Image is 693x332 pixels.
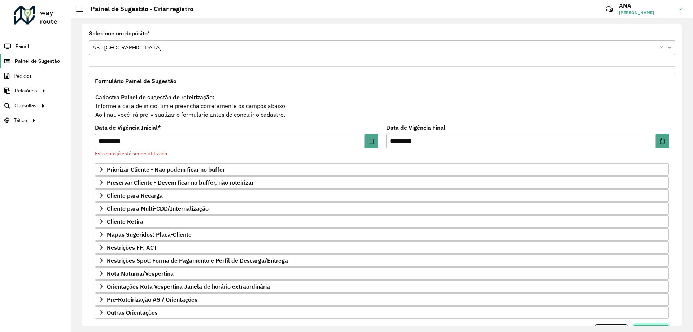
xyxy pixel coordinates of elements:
span: Formulário Painel de Sugestão [95,78,176,84]
span: Rota Noturna/Vespertina [107,271,174,276]
span: Pre-Roteirização AS / Orientações [107,297,197,302]
span: Painel de Sugestão [15,57,60,65]
a: Cliente Retira [95,215,669,228]
a: Mapas Sugeridos: Placa-Cliente [95,228,669,241]
a: Restrições FF: ACT [95,241,669,254]
h2: Painel de Sugestão - Criar registro [83,5,193,13]
span: Relatórios [15,87,37,95]
span: Cliente para Recarga [107,193,163,198]
a: Outras Orientações [95,306,669,319]
span: Painel [16,43,29,50]
div: Informe a data de inicio, fim e preencha corretamente os campos abaixo. Ao final, você irá pré-vi... [95,92,669,119]
a: Pre-Roteirização AS / Orientações [95,293,669,306]
span: Cliente Retira [107,219,143,224]
span: Restrições Spot: Forma de Pagamento e Perfil de Descarga/Entrega [107,258,288,263]
a: Orientações Rota Vespertina Janela de horário extraordinária [95,280,669,293]
span: Restrições FF: ACT [107,245,157,250]
a: Priorizar Cliente - Não podem ficar no buffer [95,163,669,176]
label: Data de Vigência Inicial [95,123,161,132]
strong: Cadastro Painel de sugestão de roteirização: [95,94,214,101]
span: Tático [14,117,27,124]
span: Outras Orientações [107,310,158,315]
a: Rota Noturna/Vespertina [95,267,669,280]
span: Preservar Cliente - Devem ficar no buffer, não roteirizar [107,180,254,185]
a: Preservar Cliente - Devem ficar no buffer, não roteirizar [95,176,669,189]
a: Contato Rápido [602,1,617,17]
span: Orientações Rota Vespertina Janela de horário extraordinária [107,284,270,289]
span: Priorizar Cliente - Não podem ficar no buffer [107,167,225,172]
span: Clear all [660,43,666,52]
span: [PERSON_NAME] [619,9,673,16]
span: Cliente para Multi-CDD/Internalização [107,206,209,211]
label: Selecione um depósito [89,29,150,38]
span: Pedidos [14,72,32,80]
button: Choose Date [365,134,378,148]
button: Choose Date [656,134,669,148]
span: Mapas Sugeridos: Placa-Cliente [107,232,192,237]
formly-validation-message: Esta data já está sendo utilizada [95,150,167,157]
label: Data de Vigência Final [386,123,445,132]
a: Cliente para Recarga [95,189,669,202]
a: Restrições Spot: Forma de Pagamento e Perfil de Descarga/Entrega [95,254,669,267]
span: Consultas [14,102,36,109]
a: Cliente para Multi-CDD/Internalização [95,202,669,215]
h3: ANA [619,2,673,9]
